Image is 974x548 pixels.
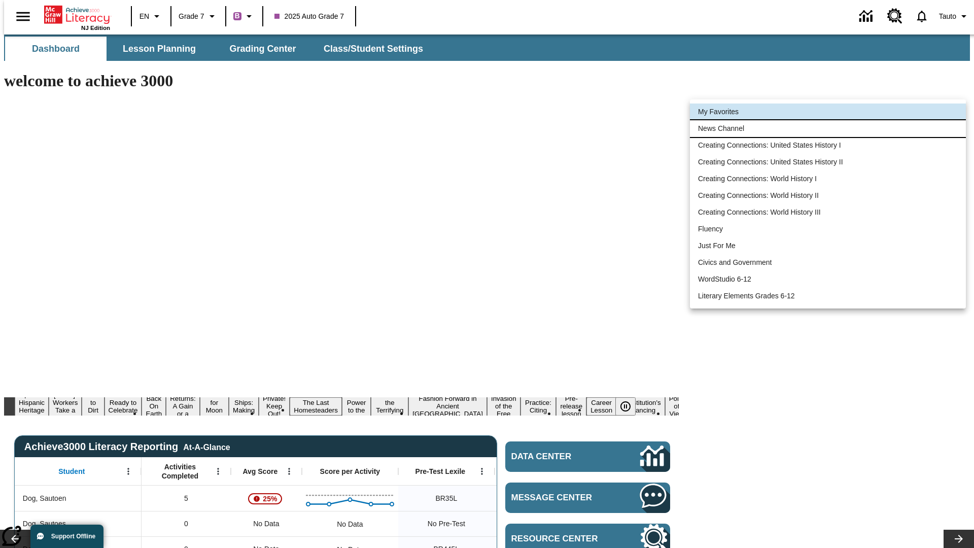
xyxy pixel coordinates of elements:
[690,237,966,254] li: Just For Me
[690,204,966,221] li: Creating Connections: World History III
[690,187,966,204] li: Creating Connections: World History II
[690,288,966,304] li: Literary Elements Grades 6-12
[690,254,966,271] li: Civics and Government
[690,104,966,120] li: My Favorites
[690,120,966,137] li: News Channel
[690,154,966,170] li: Creating Connections: United States History II
[690,170,966,187] li: Creating Connections: World History I
[690,221,966,237] li: Fluency
[690,137,966,154] li: Creating Connections: United States History I
[690,271,966,288] li: WordStudio 6-12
